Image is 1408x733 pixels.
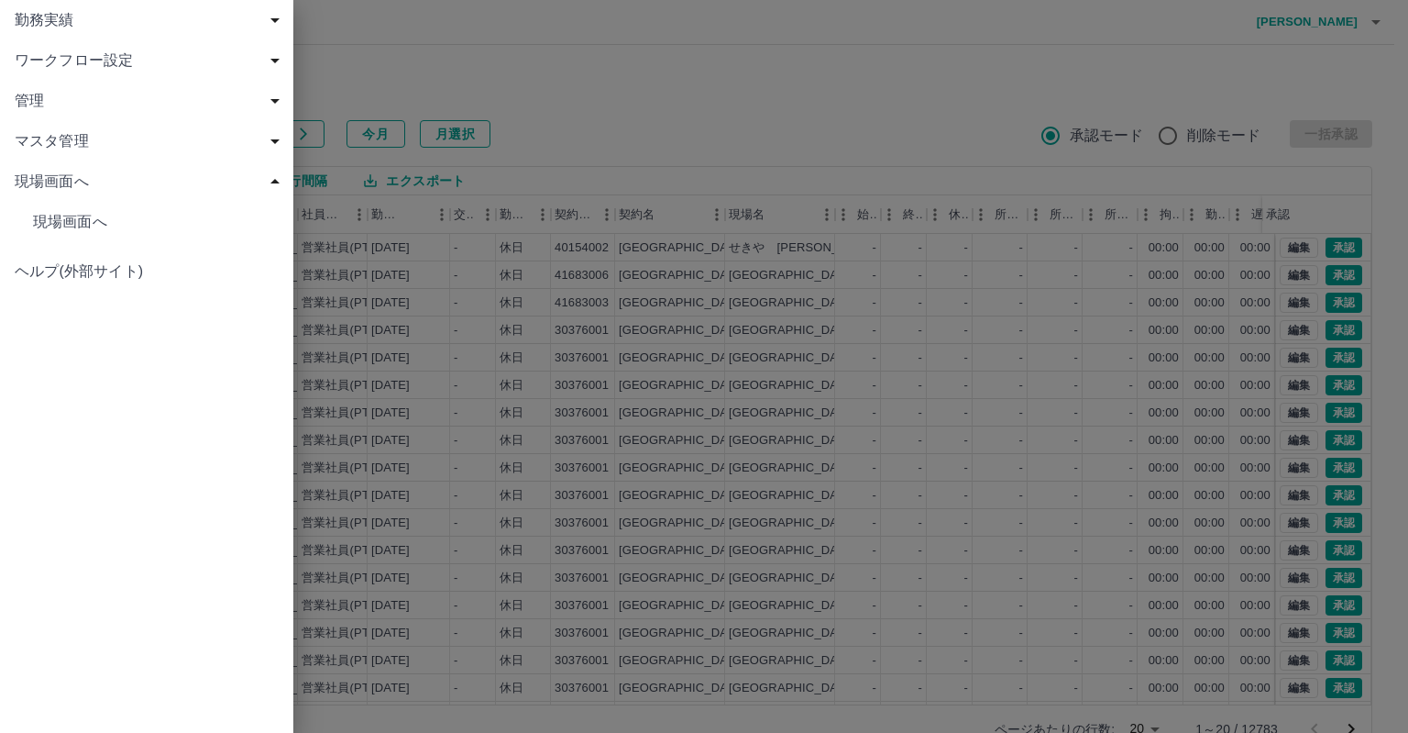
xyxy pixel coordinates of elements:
span: 勤務実績 [15,9,286,31]
span: 現場画面へ [15,171,286,193]
span: 管理 [15,90,286,112]
span: 現場画面へ [33,211,279,233]
span: ワークフロー設定 [15,50,286,72]
span: マスタ管理 [15,130,286,152]
span: ヘルプ(外部サイト) [15,261,279,283]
